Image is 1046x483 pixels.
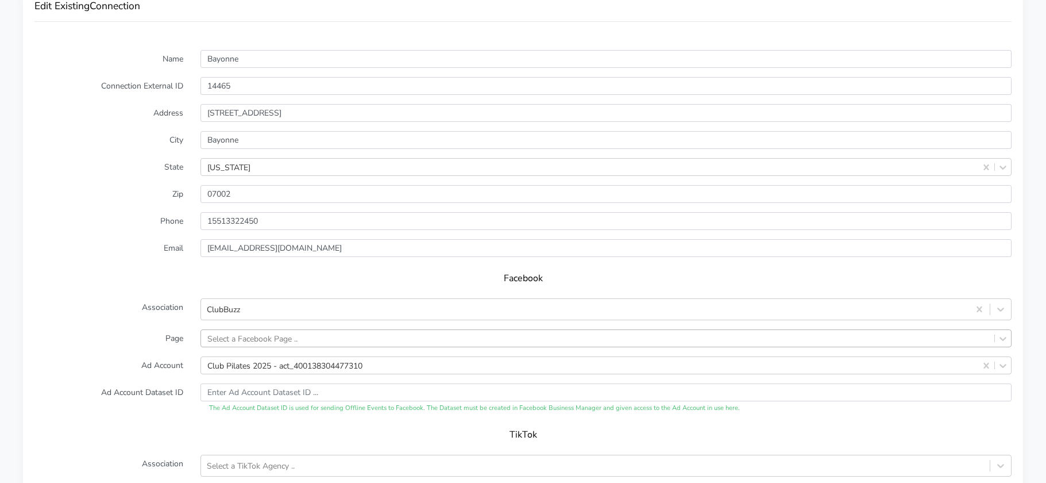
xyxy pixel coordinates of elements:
div: Club Pilates 2025 - act_400138304477310 [207,359,362,371]
label: Connection External ID [26,77,192,95]
label: Email [26,239,192,257]
input: Enter Name ... [200,50,1012,68]
label: Ad Account Dataset ID [26,384,192,413]
label: City [26,131,192,149]
input: Enter phone ... [200,212,1012,230]
label: Ad Account [26,356,192,374]
input: Enter Zip .. [200,185,1012,203]
input: Enter Email ... [200,239,1012,257]
label: Phone [26,212,192,230]
label: Zip [26,185,192,203]
label: Association [26,298,192,320]
label: Page [26,329,192,347]
label: Address [26,104,192,122]
label: State [26,158,192,176]
label: Name [26,50,192,68]
h5: TikTok [46,430,1000,440]
input: Enter Ad Account Dataset ID ... [200,384,1012,401]
input: Enter the external ID .. [200,77,1012,95]
input: Enter the City .. [200,131,1012,149]
label: Association [26,455,192,477]
div: Select a TikTok Agency .. [207,460,295,472]
input: Enter Address .. [200,104,1012,122]
h5: Facebook [46,273,1000,284]
div: The Ad Account Dataset ID is used for sending Offline Events to Facebook. The Dataset must be cre... [200,404,1012,413]
div: Select a Facebook Page .. [207,332,298,344]
div: ClubBuzz [207,304,240,316]
div: [US_STATE] [207,161,250,173]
